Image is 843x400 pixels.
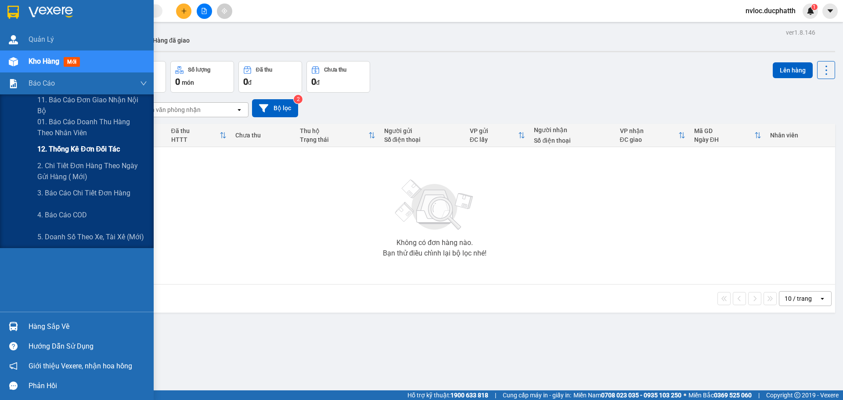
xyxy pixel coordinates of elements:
button: caret-down [822,4,838,19]
span: | [758,390,760,400]
div: ĐC lấy [470,136,519,143]
span: Miền Bắc [688,390,752,400]
img: warehouse-icon [9,57,18,66]
div: Ngày ĐH [694,136,754,143]
div: Người gửi [384,127,461,134]
div: Số điện thoại [384,136,461,143]
div: VP gửi [470,127,519,134]
span: 11. Báo cáo đơn giao nhận nội bộ [37,94,147,116]
div: 10 / trang [785,294,812,303]
span: món [182,79,194,86]
div: Hướng dẫn sử dụng [29,340,147,353]
strong: 0708 023 035 - 0935 103 250 [601,392,681,399]
th: Toggle SortBy [465,124,530,147]
span: đ [248,79,252,86]
th: Toggle SortBy [616,124,690,147]
strong: 1900 633 818 [450,392,488,399]
button: Lên hàng [773,62,813,78]
img: warehouse-icon [9,322,18,331]
strong: 0369 525 060 [714,392,752,399]
span: Hỗ trợ kỹ thuật: [407,390,488,400]
img: solution-icon [9,79,18,88]
span: mới [64,57,80,67]
div: Đã thu [256,67,272,73]
span: ⚪️ [684,393,686,397]
div: Chưa thu [324,67,346,73]
div: ĐC giao [620,136,678,143]
button: Bộ lọc [252,99,298,117]
button: Đã thu0đ [238,61,302,93]
span: Miền Nam [573,390,681,400]
div: Chưa thu [235,132,291,139]
span: 0 [311,76,316,87]
span: 5. Doanh số theo xe, tài xế (mới) [37,231,144,242]
span: notification [9,362,18,370]
span: 0 [243,76,248,87]
div: Người nhận [534,126,611,133]
span: message [9,382,18,390]
button: file-add [197,4,212,19]
span: 0 [175,76,180,87]
span: caret-down [826,7,834,15]
div: Mã GD [694,127,754,134]
span: Giới thiệu Vexere, nhận hoa hồng [29,360,132,371]
span: aim [221,8,227,14]
button: plus [176,4,191,19]
span: Quản Lý [29,34,54,45]
span: 01. Báo cáo doanh thu hàng theo nhân viên [37,116,147,138]
button: Hàng đã giao [146,30,197,51]
span: Cung cấp máy in - giấy in: [503,390,571,400]
div: Trạng thái [300,136,368,143]
th: Toggle SortBy [690,124,766,147]
sup: 2 [294,95,303,104]
div: HTTT [171,136,220,143]
div: Số điện thoại [534,137,611,144]
span: down [140,80,147,87]
sup: 1 [811,4,818,10]
div: Nhân viên [770,132,831,139]
img: logo-vxr [7,6,19,19]
span: Báo cáo [29,78,55,89]
span: copyright [794,392,800,398]
div: VP nhận [620,127,678,134]
span: nvloc.ducphatth [739,5,803,16]
div: Phản hồi [29,379,147,393]
div: Chọn văn phòng nhận [140,105,201,114]
span: 4. Báo cáo COD [37,209,87,220]
img: warehouse-icon [9,35,18,44]
img: svg+xml;base64,PHN2ZyBjbGFzcz0ibGlzdC1wbHVnX19zdmciIHhtbG5zPSJodHRwOi8vd3d3LnczLm9yZy8yMDAwL3N2Zy... [391,174,479,236]
th: Toggle SortBy [167,124,231,147]
div: Hàng sắp về [29,320,147,333]
div: Thu hộ [300,127,368,134]
svg: open [819,295,826,302]
button: Số lượng0món [170,61,234,93]
svg: open [236,106,243,113]
span: 3. Báo cáo chi tiết đơn hàng [37,187,130,198]
span: 12. Thống kê đơn đối tác [37,144,120,155]
img: icon-new-feature [807,7,814,15]
span: Kho hàng [29,57,59,65]
th: Toggle SortBy [295,124,380,147]
button: aim [217,4,232,19]
button: Chưa thu0đ [306,61,370,93]
div: Không có đơn hàng nào. [396,239,473,246]
span: | [495,390,496,400]
span: 2. Chi tiết đơn hàng theo ngày gửi hàng ( mới) [37,160,147,182]
span: file-add [201,8,207,14]
div: ver 1.8.146 [786,28,815,37]
div: Số lượng [188,67,210,73]
span: question-circle [9,342,18,350]
div: Đã thu [171,127,220,134]
div: Bạn thử điều chỉnh lại bộ lọc nhé! [383,250,486,257]
span: đ [316,79,320,86]
span: plus [181,8,187,14]
span: 1 [813,4,816,10]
